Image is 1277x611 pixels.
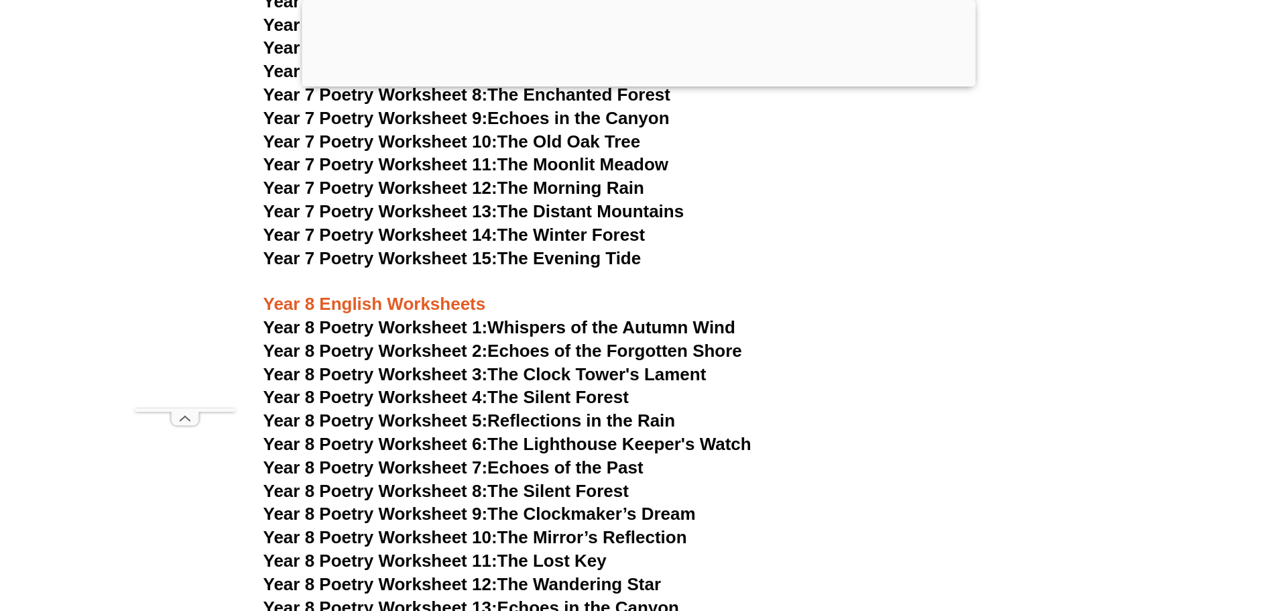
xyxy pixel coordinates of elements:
[263,178,497,198] span: Year 7 Poetry Worksheet 12:
[263,178,644,198] a: Year 7 Poetry Worksheet 12:The Morning Rain
[263,434,751,454] a: Year 8 Poetry Worksheet 6:The Lighthouse Keeper's Watch
[263,504,488,524] span: Year 8 Poetry Worksheet 9:
[263,574,497,594] span: Year 8 Poetry Worksheet 12:
[263,154,669,174] a: Year 7 Poetry Worksheet 11:The Moonlit Meadow
[263,387,629,407] a: Year 8 Poetry Worksheet 4:The Silent Forest
[263,108,488,128] span: Year 7 Poetry Worksheet 9:
[263,434,488,454] span: Year 8 Poetry Worksheet 6:
[263,574,662,594] a: Year 8 Poetry Worksheet 12:The Wandering Star
[263,481,629,501] a: Year 8 Poetry Worksheet 8:The Silent Forest
[263,270,1014,316] h3: Year 8 English Worksheets
[263,85,488,105] span: Year 7 Poetry Worksheet 8:
[263,341,742,361] a: Year 8 Poetry Worksheet 2:Echoes of the Forgotten Shore
[263,341,488,361] span: Year 8 Poetry Worksheet 2:
[263,481,488,501] span: Year 8 Poetry Worksheet 8:
[263,38,488,58] span: Year 7 Poetry Worksheet 6:
[263,131,641,152] a: Year 7 Poetry Worksheet 10:The Old Oak Tree
[263,410,676,431] a: Year 8 Poetry Worksheet 5:Reflections in the Rain
[263,248,642,268] a: Year 7 Poetry Worksheet 15:The Evening Tide
[135,31,235,408] iframe: Advertisement
[263,225,497,245] span: Year 7 Poetry Worksheet 14:
[977,72,1277,611] iframe: Chat Widget
[263,364,707,384] a: Year 8 Poetry Worksheet 3:The Clock Tower's Lament
[263,61,488,81] span: Year 7 Poetry Worksheet 7:
[263,225,646,245] a: Year 7 Poetry Worksheet 14:The Winter Forest
[263,15,654,35] a: Year 7 Poetry Worksheet 5:The River's Journey
[263,317,488,337] span: Year 8 Poetry Worksheet 1:
[263,317,735,337] a: Year 8 Poetry Worksheet 1:Whispers of the Autumn Wind
[263,61,733,81] a: Year 7 Poetry Worksheet 7:[PERSON_NAME] of the Wind
[263,551,607,571] a: Year 8 Poetry Worksheet 11:The Lost Key
[263,410,488,431] span: Year 8 Poetry Worksheet 5:
[263,201,684,221] a: Year 7 Poetry Worksheet 13:The Distant Mountains
[263,15,488,35] span: Year 7 Poetry Worksheet 5:
[263,457,488,478] span: Year 8 Poetry Worksheet 7:
[263,527,497,547] span: Year 8 Poetry Worksheet 10:
[263,457,644,478] a: Year 8 Poetry Worksheet 7:Echoes of the Past
[263,504,696,524] a: Year 8 Poetry Worksheet 9:The Clockmaker’s Dream
[263,85,670,105] a: Year 7 Poetry Worksheet 8:The Enchanted Forest
[263,201,497,221] span: Year 7 Poetry Worksheet 13:
[263,551,497,571] span: Year 8 Poetry Worksheet 11:
[263,364,488,384] span: Year 8 Poetry Worksheet 3:
[263,108,670,128] a: Year 7 Poetry Worksheet 9:Echoes in the Canyon
[263,154,497,174] span: Year 7 Poetry Worksheet 11:
[263,527,687,547] a: Year 8 Poetry Worksheet 10:The Mirror’s Reflection
[263,38,643,58] a: Year 7 Poetry Worksheet 6:The Secret Garden
[263,387,488,407] span: Year 8 Poetry Worksheet 4:
[263,131,497,152] span: Year 7 Poetry Worksheet 10:
[263,248,497,268] span: Year 7 Poetry Worksheet 15:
